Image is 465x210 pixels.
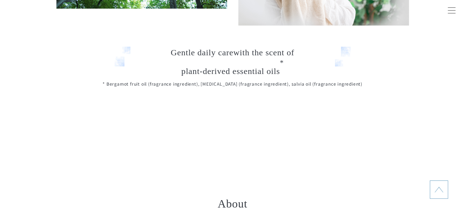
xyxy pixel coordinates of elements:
[181,66,280,75] font: plant-derived essential oils
[103,80,362,86] font: * Bergamot fruit oil (fragrance ingredient), [MEDICAL_DATA] (fragrance ingredient), salvia oil (f...
[171,48,233,57] font: Gentle daily care
[233,48,294,57] font: with the scent of
[218,197,247,210] font: About
[435,185,443,194] img: Back to top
